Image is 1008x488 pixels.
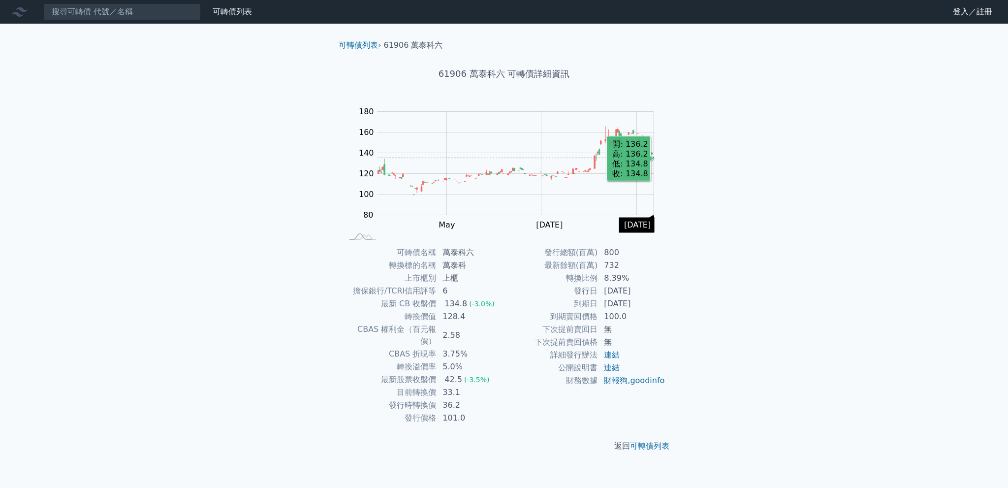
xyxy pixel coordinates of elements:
a: 可轉債列表 [339,40,378,50]
td: 5.0% [437,360,504,373]
td: 公開說明書 [504,361,598,374]
td: 可轉債名稱 [343,246,437,259]
a: 連結 [604,350,620,359]
td: 無 [598,336,665,349]
tspan: 120 [359,169,374,178]
td: 33.1 [437,386,504,399]
g: Chart [354,107,669,250]
td: 發行時轉換價 [343,399,437,412]
tspan: 180 [359,107,374,116]
td: 財務數據 [504,374,598,387]
td: 轉換比例 [504,272,598,285]
tspan: 80 [363,210,373,220]
a: 財報狗 [604,376,628,385]
td: 128.4 [437,310,504,323]
li: 61906 萬泰科六 [384,39,443,51]
tspan: May [439,220,455,229]
td: , [598,374,665,387]
td: 最新餘額(百萬) [504,259,598,272]
a: goodinfo [630,376,664,385]
a: 可轉債列表 [213,7,252,16]
td: 轉換價值 [343,310,437,323]
div: 42.5 [442,374,464,386]
tspan: 100 [359,190,374,199]
td: 最新股票收盤價 [343,373,437,386]
tspan: [DATE] [536,220,563,229]
a: 連結 [604,363,620,372]
td: 101.0 [437,412,504,424]
iframe: Chat Widget [959,441,1008,488]
span: (-3.0%) [469,300,495,308]
a: 可轉債列表 [630,441,669,451]
h1: 61906 萬泰科六 可轉債詳細資訊 [331,67,677,81]
span: (-3.5%) [464,376,490,384]
td: [DATE] [598,297,665,310]
td: 詳細發行辦法 [504,349,598,361]
td: 732 [598,259,665,272]
td: 36.2 [437,399,504,412]
td: 擔保銀行/TCRI信用評等 [343,285,437,297]
td: 發行價格 [343,412,437,424]
td: 下次提前賣回日 [504,323,598,336]
td: CBAS 折現率 [343,348,437,360]
td: 800 [598,246,665,259]
td: 到期賣回價格 [504,310,598,323]
div: 134.8 [442,298,469,310]
input: 搜尋可轉債 代號／名稱 [43,3,201,20]
td: 上市櫃別 [343,272,437,285]
tspan: Sep [630,220,645,229]
li: › [339,39,381,51]
td: 發行日 [504,285,598,297]
td: 下次提前賣回價格 [504,336,598,349]
td: 8.39% [598,272,665,285]
td: [DATE] [598,285,665,297]
td: 轉換溢價率 [343,360,437,373]
td: 6 [437,285,504,297]
td: 上櫃 [437,272,504,285]
td: 到期日 [504,297,598,310]
td: 轉換標的名稱 [343,259,437,272]
td: 2.58 [437,323,504,348]
tspan: 140 [359,148,374,158]
td: 萬泰科 [437,259,504,272]
td: 100.0 [598,310,665,323]
td: 發行總額(百萬) [504,246,598,259]
td: 目前轉換價 [343,386,437,399]
a: 登入／註冊 [945,4,1000,20]
td: 萬泰科六 [437,246,504,259]
p: 返回 [331,440,677,452]
td: CBAS 權利金（百元報價） [343,323,437,348]
td: 最新 CB 收盤價 [343,297,437,310]
td: 3.75% [437,348,504,360]
td: 無 [598,323,665,336]
div: 聊天小工具 [959,441,1008,488]
tspan: 160 [359,128,374,137]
